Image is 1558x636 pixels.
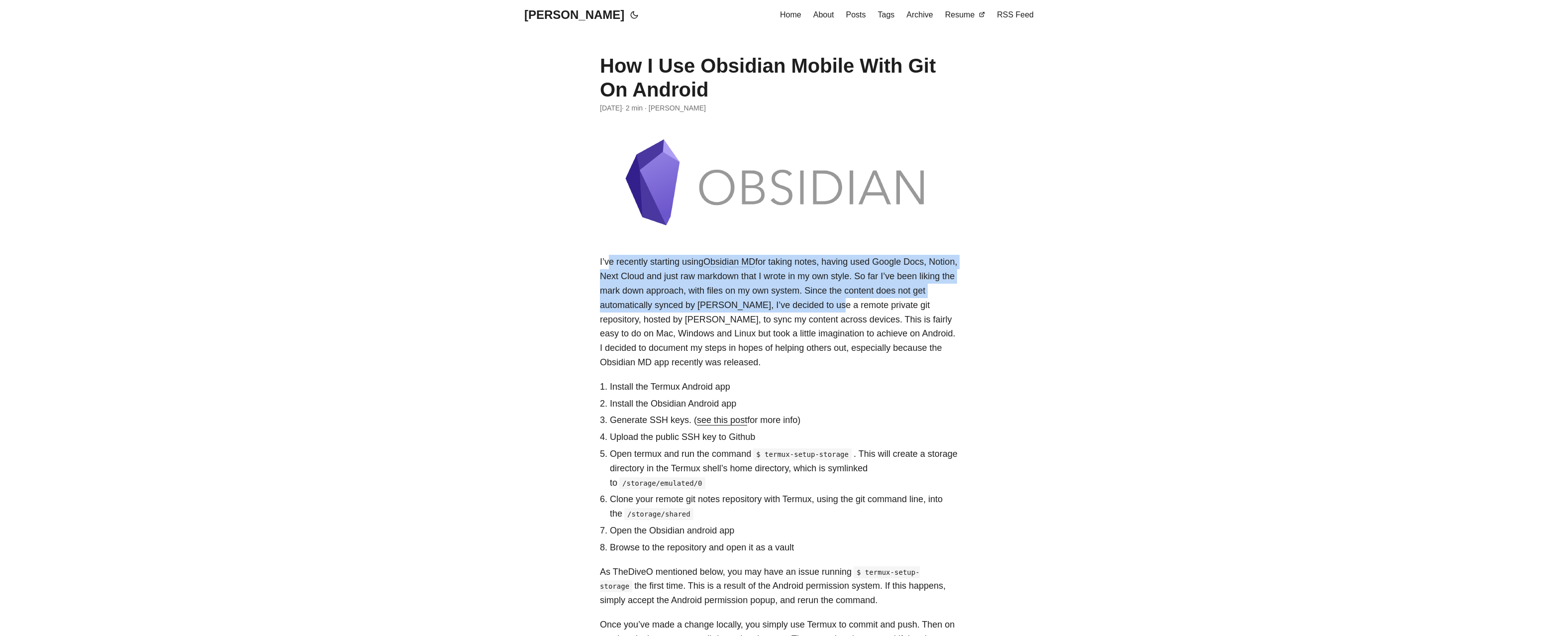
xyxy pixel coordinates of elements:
[624,508,693,520] code: /storage/shared
[813,10,834,19] span: About
[906,10,933,19] span: Archive
[610,447,958,490] li: Open termux and run the command . This will create a storage directory in the Termux shell’s home...
[600,565,958,608] p: As TheDiveO mentioned below, you may have an issue running the first time. This is a result of th...
[697,415,747,425] a: see this post
[610,430,958,444] li: Upload the public SSH key to Github
[753,448,852,460] code: $ termux-setup-storage
[878,10,895,19] span: Tags
[610,413,958,427] li: Generate SSH keys. ( for more info)
[997,10,1034,19] span: RSS Feed
[945,10,975,19] span: Resume
[610,524,958,538] li: Open the Obsidian android app
[600,255,958,369] p: I’ve recently starting using for taking notes, having used Google Docs, Notion, Next Cloud and ju...
[610,492,958,521] li: Clone your remote git notes repository with Termux, using the git command line, into the
[600,103,622,113] span: 2021-07-13 00:00:00 +0000 UTC
[846,10,866,19] span: Posts
[703,257,755,267] a: Obsidian MD
[619,477,705,489] code: /storage/emulated/0
[610,380,958,394] li: Install the Termux Android app
[780,10,801,19] span: Home
[610,397,958,411] li: Install the Obsidian Android app
[600,103,958,113] div: · 2 min · [PERSON_NAME]
[600,54,958,102] h1: How I Use Obsidian Mobile With Git On Android
[610,540,958,555] li: Browse to the repository and open it as a vault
